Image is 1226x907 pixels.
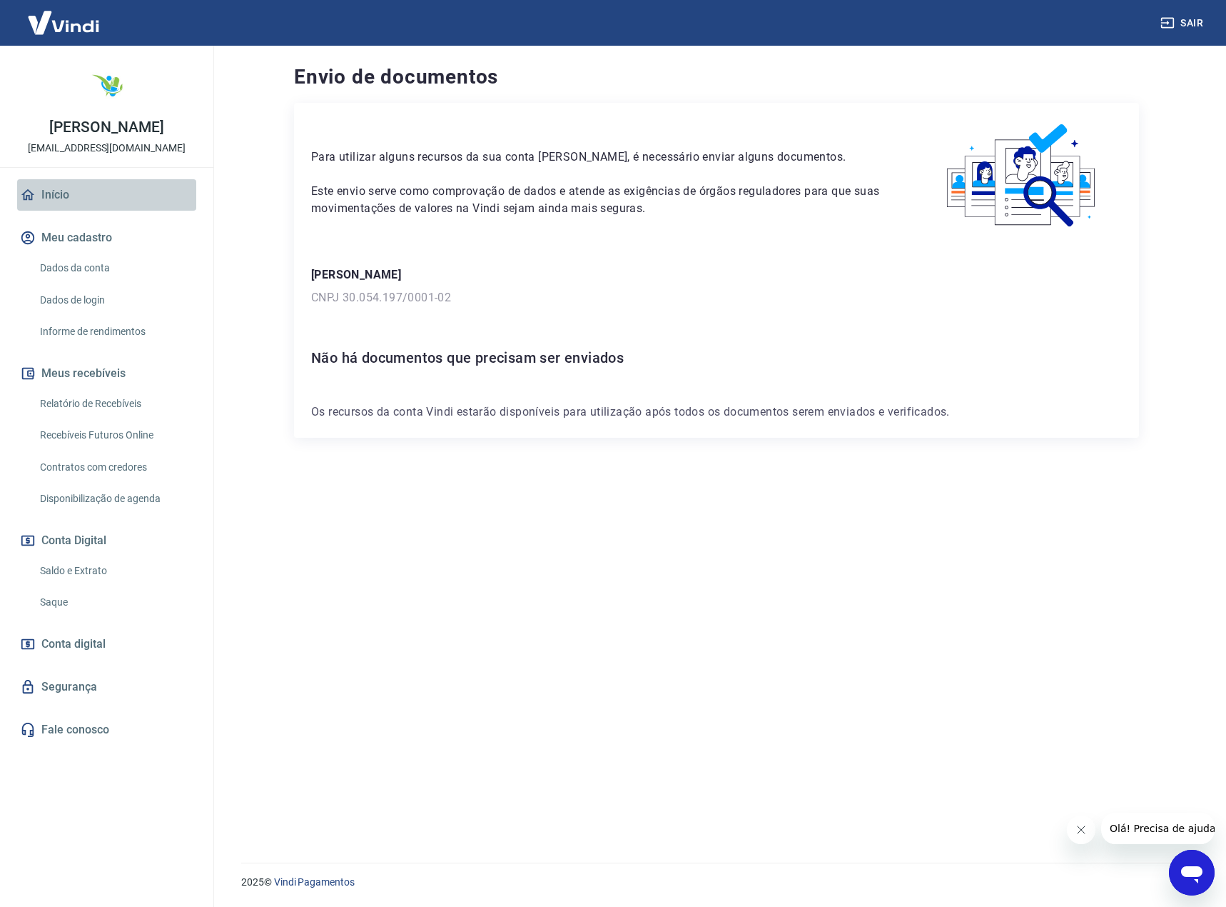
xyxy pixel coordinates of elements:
[34,556,196,586] a: Saldo e Extrato
[274,876,355,888] a: Vindi Pagamentos
[311,346,1122,369] h6: Não há documentos que precisam ser enviados
[923,120,1122,232] img: waiting_documents.41d9841a9773e5fdf392cede4d13b617.svg
[1157,10,1209,36] button: Sair
[1169,850,1215,896] iframe: Botão para abrir a janela de mensagens
[1067,816,1095,844] iframe: Fechar mensagem
[311,266,1122,284] p: [PERSON_NAME]
[1101,813,1215,844] iframe: Mensagem da empresa
[17,1,110,44] img: Vindi
[17,671,196,703] a: Segurança
[17,628,196,660] a: Conta digital
[311,404,1122,421] p: Os recursos da conta Vindi estarão disponíveis para utilização após todos os documentos serem env...
[294,63,1139,91] h4: Envio de documentos
[49,120,163,135] p: [PERSON_NAME]
[311,149,888,166] p: Para utilizar alguns recursos da sua conta [PERSON_NAME], é necessário enviar alguns documentos.
[17,525,196,556] button: Conta Digital
[34,484,196,513] a: Disponibilização de agenda
[17,179,196,211] a: Início
[34,453,196,482] a: Contratos com credores
[28,141,186,156] p: [EMAIL_ADDRESS][DOMAIN_NAME]
[34,588,196,617] a: Saque
[78,57,136,114] img: 03d1077b-6dbc-4db0-9168-b0d7474fe8ef.jpeg
[9,10,120,21] span: Olá! Precisa de ajuda?
[34,389,196,419] a: Relatório de Recebíveis
[17,358,196,389] button: Meus recebíveis
[311,289,1122,306] p: CNPJ 30.054.197/0001-02
[34,286,196,315] a: Dados de login
[311,183,888,217] p: Este envio serve como comprovação de dados e atende as exigências de órgãos reguladores para que ...
[34,317,196,346] a: Informe de rendimentos
[17,222,196,254] button: Meu cadastro
[34,421,196,450] a: Recebíveis Futuros Online
[241,875,1192,890] p: 2025 ©
[17,714,196,746] a: Fale conosco
[34,254,196,283] a: Dados da conta
[41,634,106,654] span: Conta digital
